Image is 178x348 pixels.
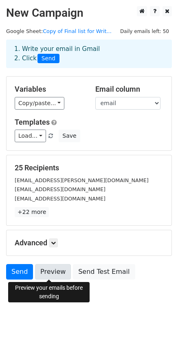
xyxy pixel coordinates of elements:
[8,44,170,63] div: 1. Write your email in Gmail 2. Click
[15,85,83,94] h5: Variables
[37,54,59,64] span: Send
[15,97,64,110] a: Copy/paste...
[6,264,33,280] a: Send
[6,28,112,34] small: Google Sheet:
[95,85,164,94] h5: Email column
[15,238,163,247] h5: Advanced
[8,282,90,302] div: Preview your emails before sending
[117,27,172,36] span: Daily emails left: 50
[15,118,50,126] a: Templates
[117,28,172,34] a: Daily emails left: 50
[15,163,163,172] h5: 25 Recipients
[15,130,46,142] a: Load...
[73,264,135,280] a: Send Test Email
[59,130,80,142] button: Save
[15,207,49,217] a: +22 more
[43,28,112,34] a: Copy of Final list for Writ...
[15,177,149,183] small: [EMAIL_ADDRESS][PERSON_NAME][DOMAIN_NAME]
[15,196,105,202] small: [EMAIL_ADDRESS][DOMAIN_NAME]
[6,6,172,20] h2: New Campaign
[15,186,105,192] small: [EMAIL_ADDRESS][DOMAIN_NAME]
[35,264,71,280] a: Preview
[137,309,178,348] iframe: Chat Widget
